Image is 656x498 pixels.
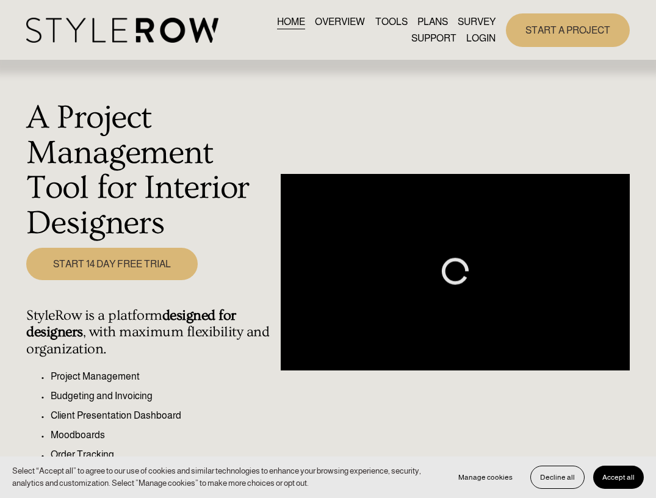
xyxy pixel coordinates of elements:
[602,473,635,482] span: Accept all
[417,13,448,30] a: PLANS
[458,13,496,30] a: SURVEY
[51,447,274,462] p: Order Tracking
[375,13,408,30] a: TOOLS
[506,13,630,47] a: START A PROJECT
[593,466,644,489] button: Accept all
[411,31,456,46] span: SUPPORT
[51,369,274,384] p: Project Management
[26,307,239,341] strong: designed for designers
[458,473,513,482] span: Manage cookies
[449,466,522,489] button: Manage cookies
[466,30,496,46] a: LOGIN
[12,465,437,489] p: Select “Accept all” to agree to our use of cookies and similar technologies to enhance your brows...
[26,307,274,358] h4: StyleRow is a platform , with maximum flexibility and organization.
[530,466,585,489] button: Decline all
[51,389,274,403] p: Budgeting and Invoicing
[411,30,456,46] a: folder dropdown
[540,473,575,482] span: Decline all
[26,100,274,241] h1: A Project Management Tool for Interior Designers
[277,13,305,30] a: HOME
[315,13,365,30] a: OVERVIEW
[51,428,274,442] p: Moodboards
[26,248,198,281] a: START 14 DAY FREE TRIAL
[51,408,274,423] p: Client Presentation Dashboard
[26,18,218,43] img: StyleRow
